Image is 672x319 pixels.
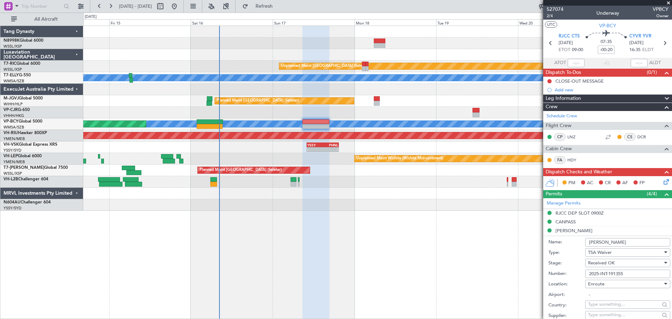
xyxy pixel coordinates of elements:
[3,108,18,112] span: VP-CJR
[601,39,612,46] span: 07:35
[546,145,572,153] span: Cabin Crew
[3,136,25,141] a: YMEN/MEB
[3,159,25,165] a: YMEN/MEB
[109,19,191,26] div: Fri 15
[3,119,19,124] span: VP-BCY
[3,171,22,176] a: WSSL/XSP
[545,21,557,28] button: UTC
[567,134,583,140] a: LNZ
[637,134,653,140] a: DCR
[8,14,76,25] button: All Aircraft
[548,291,585,298] label: Airport:
[548,260,585,267] label: Stage:
[588,299,660,310] input: Type something...
[3,166,68,170] a: T7-[PERSON_NAME]Global 7500
[554,60,566,67] span: ATOT
[3,108,30,112] a: VP-CJRG-650
[642,47,653,54] span: ELDT
[3,206,21,211] a: YSSY/SYD
[3,102,23,107] a: WIHH/HLP
[356,153,443,164] div: Unplanned Maint Wichita (Wichita Mid-continent)
[307,143,323,147] div: YSSY
[622,180,628,187] span: AF
[18,17,74,22] span: All Aircraft
[85,14,97,20] div: [DATE]
[559,40,573,47] span: [DATE]
[3,78,24,84] a: WMSA/SZB
[436,19,518,26] div: Tue 19
[647,69,657,76] span: (0/1)
[273,19,355,26] div: Sun 17
[547,13,563,19] span: 2/4
[546,168,612,176] span: Dispatch Checks and Weather
[605,180,611,187] span: CR
[596,9,619,17] div: Underway
[647,190,657,197] span: (4/4)
[639,180,645,187] span: FP
[3,154,18,158] span: VH-LEP
[547,113,577,120] a: Schedule Crew
[3,73,19,77] span: T7-ELLY
[281,61,368,71] div: Unplanned Maint [GEOGRAPHIC_DATA] (Seletar)
[546,190,562,198] span: Permits
[554,133,566,141] div: CP
[629,47,640,54] span: 16:35
[555,219,576,225] div: CANPASS
[588,260,615,266] span: Received OK
[217,96,299,106] div: Planned Maint [GEOGRAPHIC_DATA] (Seletar)
[3,200,51,204] a: N604AUChallenger 604
[653,6,668,13] span: VPBCY
[588,281,604,287] span: Enroute
[3,154,42,158] a: VH-LEPGlobal 6000
[3,143,19,147] span: VH-VSK
[568,59,584,67] input: --:--
[548,302,585,309] label: Country:
[587,180,593,187] span: AC
[629,40,644,47] span: [DATE]
[649,60,661,67] span: ALDT
[546,69,581,77] span: Dispatch To-Dos
[3,67,22,72] a: WSSL/XSP
[323,147,338,152] div: -
[548,249,585,256] label: Type:
[3,44,22,49] a: WSSL/XSP
[3,143,57,147] a: VH-VSKGlobal Express XRS
[629,33,651,40] span: CYVR YVR
[555,210,604,216] div: RJCC DEP SLOT 0900Z
[568,180,575,187] span: PM
[546,103,558,111] span: Crew
[21,1,62,12] input: Trip Number
[119,3,152,9] span: [DATE] - [DATE]
[3,125,24,130] a: WMSA/SZB
[3,200,21,204] span: N604AU
[547,200,581,207] a: Manage Permits
[323,143,338,147] div: PHNL
[548,239,585,246] label: Name:
[559,33,580,40] span: RJCC CTS
[3,119,42,124] a: VP-BCYGlobal 5000
[3,62,40,66] a: T7-RICGlobal 6000
[3,73,31,77] a: T7-ELLYG-550
[3,148,21,153] a: YSSY/SYD
[3,113,24,118] a: VHHH/HKG
[546,122,572,130] span: Flight Crew
[555,78,604,84] div: CLOSE-OUT MESSAGE
[653,13,668,19] span: Owner
[555,87,668,93] div: Add new
[3,131,47,135] a: VH-RIUHawker 800XP
[239,1,281,12] button: Refresh
[191,19,273,26] div: Sat 16
[3,96,19,100] span: M-JGVJ
[307,147,323,152] div: -
[3,39,20,43] span: N8998K
[548,281,585,288] label: Location:
[572,47,583,54] span: 09:00
[548,270,585,277] label: Number:
[546,95,581,103] span: Leg Information
[3,177,18,181] span: VH-L2B
[588,249,612,256] span: TSA Waiver
[559,47,570,54] span: ETOT
[518,19,600,26] div: Wed 20
[624,133,636,141] div: CS
[355,19,436,26] div: Mon 18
